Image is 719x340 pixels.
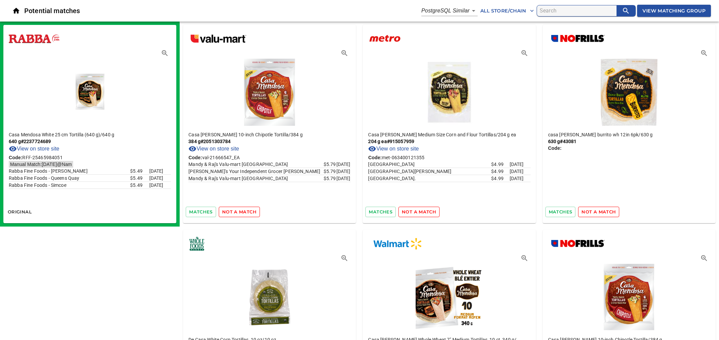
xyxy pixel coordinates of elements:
p: 640 g # 2237724689 [9,138,171,145]
td: [DATE] [336,175,351,182]
img: medium size corn and flour tortillas [416,55,483,126]
a: View on store site [188,145,239,153]
td: [DATE] [336,168,351,175]
td: 1585 Mississauga Vall. Blvd. [368,175,491,182]
td: $ 5.79 [324,161,336,168]
td: [DATE] [510,168,531,175]
button: search [617,5,635,16]
img: nofrills.png [548,235,608,252]
p: 204 g ea # 915057959 [368,138,530,145]
span: All Store/Chain [480,7,534,15]
a: View on store site [368,145,419,153]
td: 9 Isabella Street, Toronto [9,168,130,175]
p: met-063400121355 [368,154,530,161]
b: Code: [548,145,562,151]
p: Casa [PERSON_NAME] 10-inch Chipotle Tortilla / 384 g [188,131,351,138]
td: [DATE] [510,175,531,182]
td: $ 4.99 [491,175,509,182]
span: Original [8,208,32,216]
td: 320 Main St [188,161,324,168]
span: not a match [222,208,257,216]
button: Close [8,3,24,19]
td: 134 Main St [188,168,324,175]
img: casa mendosa whole wheat 7" medium tortillas, 10 ct, 340 g [416,260,483,331]
p: 630 g # 43081 [548,138,710,145]
img: 10-inch chipotle tortilla [236,55,303,126]
td: [DATE] [149,168,171,175]
button: All Store/Chain [478,5,537,17]
td: #2 - 1811 Robertson Road [368,168,491,175]
img: wholefoods.png [188,235,205,252]
td: 252 Queens Quay West, Toronto [9,175,130,182]
img: 10-inch chipotle tortilla [595,260,663,331]
td: 320 Main St [188,175,324,182]
p: Casa [PERSON_NAME] Medium Size Corn and Flour Tortillas / 204 g ea [368,131,530,138]
span: matches [369,208,392,216]
button: View Matching Group [637,5,711,17]
input: search [540,5,617,16]
span: not a match [581,208,616,216]
td: [DATE] [336,161,351,168]
td: 15 Governor's Rd. [368,161,491,168]
button: not a match [398,207,440,217]
td: [DATE] [149,182,171,189]
p: Casa Mendosa White 25 cm Tortilla (640 g) / 640 g [9,131,171,138]
img: cm burrito wh 12in 6pk [595,55,663,126]
em: PostgreSQL Similar [421,8,470,13]
button: not a match [578,207,619,217]
b: Code: [368,155,382,160]
p: casa [PERSON_NAME] burrito wh 12in 6pk / 630 g [548,131,710,138]
img: white corn tortillas, 10 oz [236,260,303,331]
b: Code: [9,155,22,160]
button: matches [365,207,396,217]
h6: Potential matches [24,5,421,16]
img: walmart.png [368,235,428,252]
td: 126 Simcoe Street, Toronto [9,182,130,189]
td: $ 5.49 [130,175,149,182]
div: PostgreSQL Similar [421,5,478,16]
td: $ 5.49 [130,168,149,175]
a: View on store site [9,145,59,153]
td: [DATE] [510,161,531,168]
span: not a match [402,208,436,216]
td: [DATE] [149,175,171,182]
span: matches [189,208,213,216]
td: $ 4.99 [491,168,509,175]
p: RFF-25465984051 [9,154,171,161]
button: matches [186,207,216,217]
img: rabbafinefoods.png [9,30,59,47]
td: $ 5.79 [324,175,336,182]
img: casa mendosa white 25 cm tortilla (640 g) [56,55,124,126]
img: nofrills.png [548,30,608,47]
td: $ 4.99 [491,161,509,168]
button: matches [545,207,576,217]
b: Code: [188,155,202,160]
button: Original [6,207,33,217]
p: val-21666547_EA [188,154,351,161]
img: valu-mart.png [188,30,248,47]
td: $ 5.79 [324,168,336,175]
td: $ 5.49 [130,182,149,189]
p: 384 g # 2051303784 [188,138,351,145]
span: View Matching Group [642,7,706,15]
span: matches [549,208,572,216]
span: Manual Match: [DATE] @ Nam [9,160,73,168]
button: not a match [219,207,260,217]
img: metro.png [368,30,401,47]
